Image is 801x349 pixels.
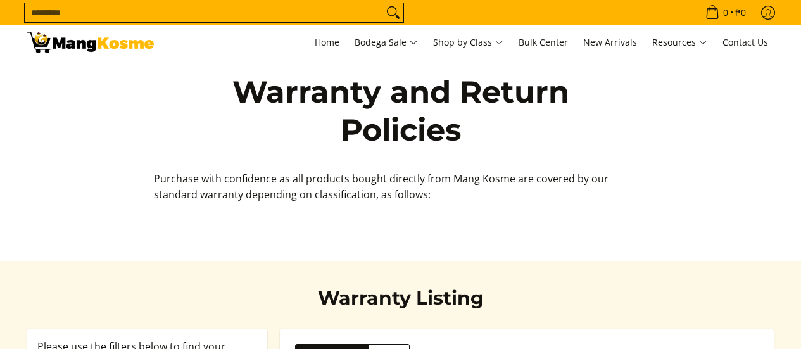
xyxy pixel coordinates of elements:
span: ₱0 [733,8,748,17]
a: Bodega Sale [348,25,424,60]
h1: Warranty and Return Policies [217,73,584,149]
img: Warranty and Return Policies l Mang Kosme [27,32,154,53]
a: Shop by Class [427,25,510,60]
a: Resources [646,25,714,60]
span: Bodega Sale [355,35,418,51]
a: Home [308,25,346,60]
span: Purchase with confidence as all products bought directly from Mang Kosme are covered by our stand... [154,172,609,201]
span: Home [315,36,339,48]
span: Shop by Class [433,35,503,51]
a: Contact Us [716,25,774,60]
span: Resources [652,35,707,51]
button: Search [383,3,403,22]
span: 0 [721,8,730,17]
a: New Arrivals [577,25,643,60]
span: Bulk Center [519,36,568,48]
span: • [702,6,750,20]
a: Bulk Center [512,25,574,60]
nav: Main Menu [167,25,774,60]
span: Contact Us [722,36,768,48]
span: New Arrivals [583,36,637,48]
h2: Warranty Listing [217,286,584,310]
